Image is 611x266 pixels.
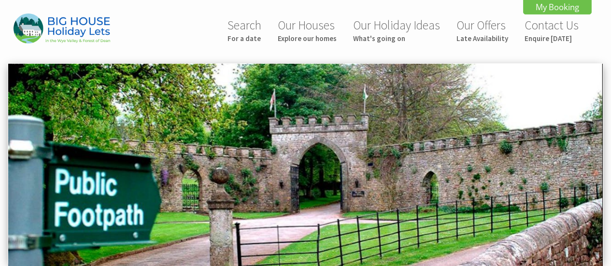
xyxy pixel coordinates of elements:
[353,34,440,43] small: What's going on
[456,34,508,43] small: Late Availability
[525,17,579,43] a: Contact UsEnquire [DATE]
[353,17,440,43] a: Our Holiday IdeasWhat's going on
[456,17,508,43] a: Our OffersLate Availability
[278,34,337,43] small: Explore our homes
[14,14,110,43] img: Big House Holiday Lets
[227,17,261,43] a: SearchFor a date
[525,34,579,43] small: Enquire [DATE]
[227,34,261,43] small: For a date
[278,17,337,43] a: Our HousesExplore our homes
